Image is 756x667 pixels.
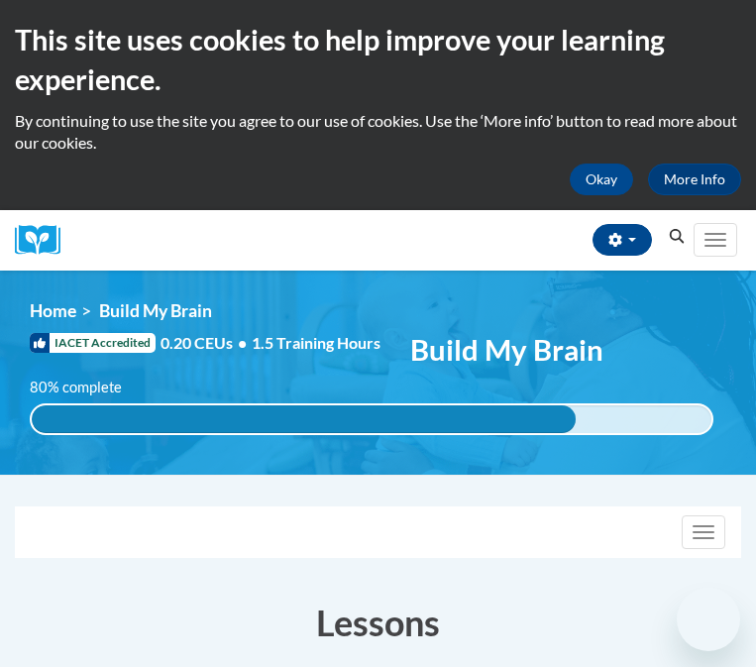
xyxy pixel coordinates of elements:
img: Logo brand [15,225,74,256]
h2: This site uses cookies to help improve your learning experience. [15,20,741,100]
a: Cox Campus [15,225,74,256]
iframe: Button to launch messaging window [677,588,740,651]
a: Home [30,300,76,321]
label: 80% complete [30,377,144,398]
p: By continuing to use the site you agree to our use of cookies. Use the ‘More info’ button to read... [15,110,741,154]
span: 0.20 CEUs [161,332,252,354]
span: 1.5 Training Hours [252,333,380,352]
button: Search [662,225,692,249]
div: 80% complete [32,405,576,433]
span: • [238,333,247,352]
span: Build My Brain [410,332,603,367]
a: More Info [648,164,741,195]
span: IACET Accredited [30,333,156,353]
div: Main menu [692,210,741,271]
button: Okay [570,164,633,195]
h3: Lessons [15,598,741,647]
span: Build My Brain [99,300,212,321]
button: Account Settings [593,224,652,256]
